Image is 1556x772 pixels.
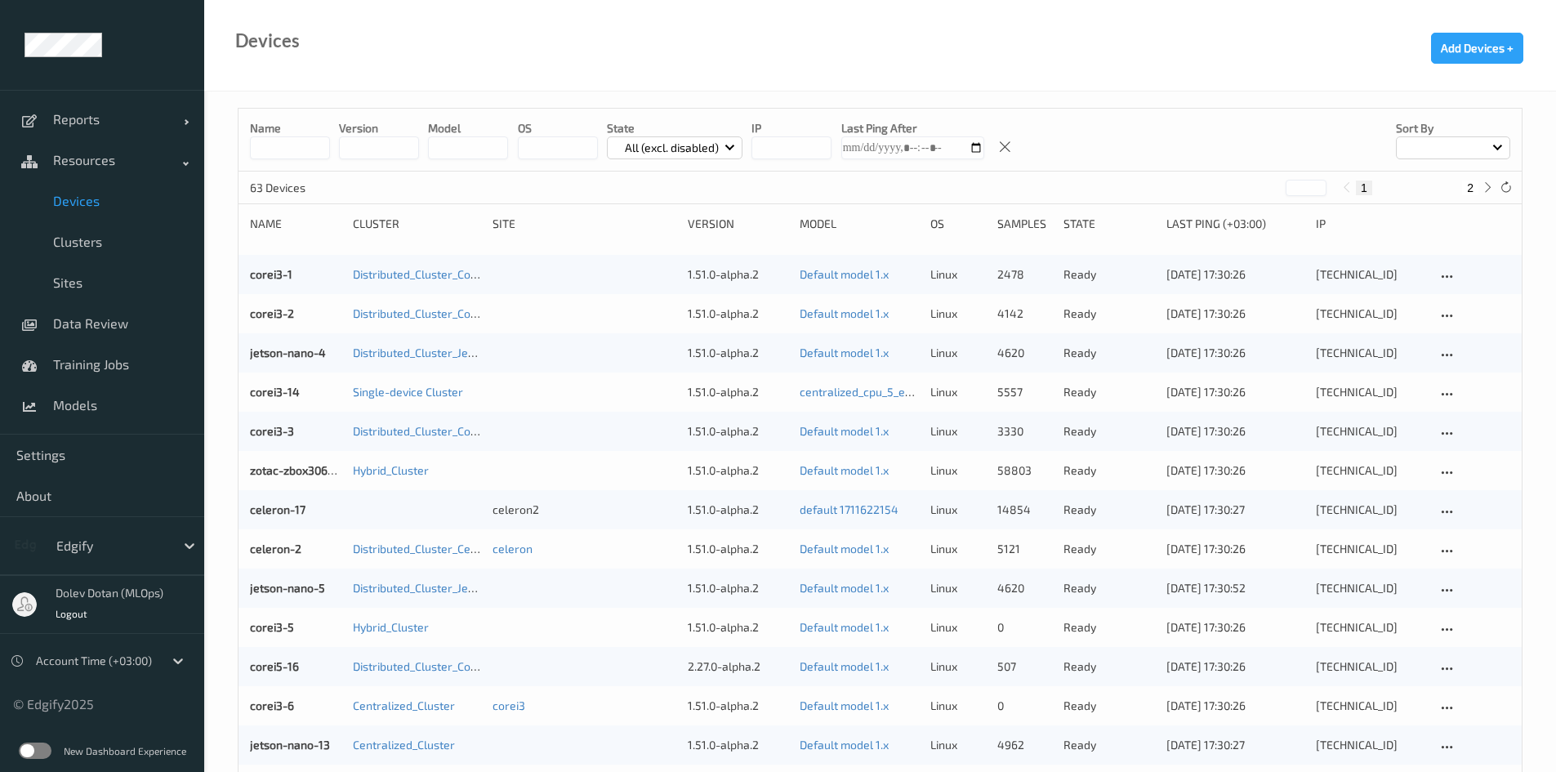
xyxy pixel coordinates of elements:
div: 0 [997,698,1052,714]
p: linux [930,737,985,753]
a: jetson-nano-5 [250,581,325,595]
div: [TECHNICAL_ID] [1316,345,1426,361]
a: Default model 1.x [800,346,889,359]
div: [TECHNICAL_ID] [1316,541,1426,557]
a: Default model 1.x [800,698,889,712]
a: Single-device Cluster [353,385,463,399]
a: corei3-3 [250,424,294,438]
div: 1.51.0-alpha.2 [688,345,788,361]
p: ready [1063,541,1155,557]
div: [TECHNICAL_ID] [1316,266,1426,283]
p: 63 Devices [250,180,372,196]
div: [TECHNICAL_ID] [1316,580,1426,596]
a: Centralized_Cluster [353,698,455,712]
p: linux [930,384,985,400]
div: 5121 [997,541,1052,557]
a: zotac-zbox3060-1 [250,463,344,477]
a: corei5-16 [250,659,299,673]
div: [DATE] 17:30:26 [1166,619,1304,636]
div: 1.51.0-alpha.2 [688,737,788,753]
p: linux [930,619,985,636]
p: Sort by [1396,120,1510,136]
p: ready [1063,266,1155,283]
a: corei3 [493,698,525,712]
div: 4620 [997,580,1052,596]
div: 1.51.0-alpha.2 [688,423,788,440]
a: corei3-5 [250,620,294,634]
div: [DATE] 17:30:26 [1166,266,1304,283]
div: 1.51.0-alpha.2 [688,502,788,518]
a: Distributed_Cluster_JetsonNano [353,581,519,595]
a: Default model 1.x [800,542,889,556]
div: [DATE] 17:30:26 [1166,345,1304,361]
div: [TECHNICAL_ID] [1316,737,1426,753]
a: Distributed_Cluster_Celeron [353,542,498,556]
div: Devices [235,33,300,49]
p: linux [930,423,985,440]
a: corei3-14 [250,385,300,399]
p: linux [930,306,985,322]
div: [TECHNICAL_ID] [1316,384,1426,400]
a: Distributed_Cluster_Corei3 [353,424,491,438]
a: jetson-nano-13 [250,738,330,752]
div: Cluster [353,216,481,232]
a: Hybrid_Cluster [353,463,429,477]
div: 4962 [997,737,1052,753]
div: 2.27.0-alpha.2 [688,658,788,675]
div: celeron2 [493,502,675,518]
div: 1.51.0-alpha.2 [688,541,788,557]
div: 14854 [997,502,1052,518]
a: Distributed_Cluster_Corei3 [353,267,491,281]
a: Default model 1.x [800,581,889,595]
p: ready [1063,462,1155,479]
div: Last Ping (+03:00) [1166,216,1304,232]
div: 5557 [997,384,1052,400]
p: ready [1063,384,1155,400]
p: State [607,120,743,136]
div: [DATE] 17:30:26 [1166,384,1304,400]
div: 507 [997,658,1052,675]
div: [DATE] 17:30:26 [1166,306,1304,322]
div: [DATE] 17:30:27 [1166,737,1304,753]
p: linux [930,658,985,675]
div: [TECHNICAL_ID] [1316,698,1426,714]
p: ready [1063,619,1155,636]
a: Default model 1.x [800,267,889,281]
a: jetson-nano-4 [250,346,326,359]
p: OS [518,120,598,136]
p: linux [930,345,985,361]
div: [DATE] 17:30:26 [1166,698,1304,714]
button: 1 [1356,181,1372,195]
p: linux [930,462,985,479]
p: version [339,120,419,136]
div: 1.51.0-alpha.2 [688,306,788,322]
div: State [1063,216,1155,232]
div: [TECHNICAL_ID] [1316,306,1426,322]
div: [TECHNICAL_ID] [1316,619,1426,636]
div: [TECHNICAL_ID] [1316,502,1426,518]
div: 0 [997,619,1052,636]
a: Default model 1.x [800,659,889,673]
div: [DATE] 17:30:26 [1166,462,1304,479]
div: 1.51.0-alpha.2 [688,619,788,636]
p: All (excl. disabled) [619,140,724,156]
a: celeron-2 [250,542,301,556]
p: IP [751,120,832,136]
div: OS [930,216,985,232]
a: Distributed_Cluster_Corei3 [353,306,491,320]
div: [DATE] 17:30:26 [1166,423,1304,440]
a: Default model 1.x [800,424,889,438]
div: Site [493,216,675,232]
p: ready [1063,580,1155,596]
div: [TECHNICAL_ID] [1316,423,1426,440]
p: linux [930,541,985,557]
p: linux [930,266,985,283]
a: Distributed_Cluster_Corei5 [353,659,491,673]
a: Centralized_Cluster [353,738,455,752]
div: [DATE] 17:30:27 [1166,502,1304,518]
div: [DATE] 17:30:52 [1166,580,1304,596]
p: ready [1063,423,1155,440]
p: ready [1063,345,1155,361]
p: ready [1063,658,1155,675]
a: Distributed_Cluster_JetsonNano [353,346,519,359]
